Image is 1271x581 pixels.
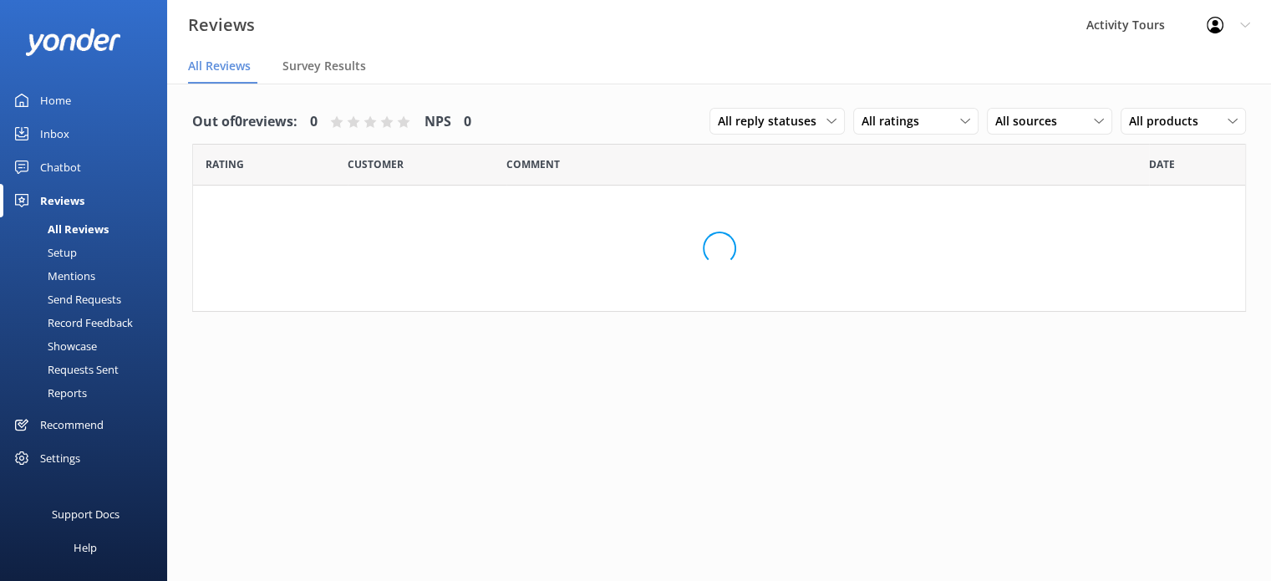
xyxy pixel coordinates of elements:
div: Recommend [40,408,104,441]
span: Survey Results [282,58,366,74]
span: Question [506,156,560,172]
span: All reply statuses [718,112,826,130]
h3: Reviews [188,12,255,38]
div: Home [40,84,71,117]
div: Help [74,531,97,564]
div: All Reviews [10,217,109,241]
div: Showcase [10,334,97,358]
a: All Reviews [10,217,167,241]
a: Mentions [10,264,167,288]
span: All ratings [862,112,929,130]
div: Settings [40,441,80,475]
div: Reports [10,381,87,405]
h4: 0 [464,111,471,133]
div: Inbox [40,117,69,150]
span: Date [1149,156,1175,172]
a: Setup [10,241,167,264]
a: Requests Sent [10,358,167,381]
h4: 0 [310,111,318,133]
a: Record Feedback [10,311,167,334]
span: Date [348,156,404,172]
div: Send Requests [10,288,121,311]
span: All products [1129,112,1208,130]
span: All sources [995,112,1067,130]
img: yonder-white-logo.png [25,28,121,56]
a: Showcase [10,334,167,358]
div: Mentions [10,264,95,288]
span: Date [206,156,244,172]
div: Support Docs [52,497,119,531]
div: Setup [10,241,77,264]
span: All Reviews [188,58,251,74]
div: Requests Sent [10,358,119,381]
a: Reports [10,381,167,405]
h4: NPS [425,111,451,133]
div: Reviews [40,184,84,217]
div: Chatbot [40,150,81,184]
div: Record Feedback [10,311,133,334]
a: Send Requests [10,288,167,311]
h4: Out of 0 reviews: [192,111,297,133]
